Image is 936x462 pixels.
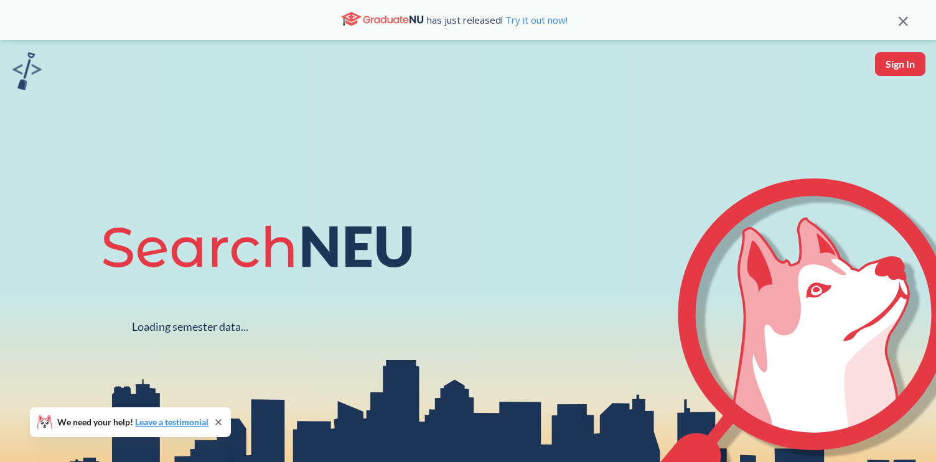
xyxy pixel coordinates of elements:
button: Sign In [875,52,925,76]
a: sandbox logo [12,52,42,94]
a: Try it out now! [503,14,568,26]
img: sandbox logo [12,52,42,90]
span: has just released! [427,13,568,27]
div: Loading semester data... [132,320,248,334]
a: Leave a testimonial [135,417,208,427]
span: We need your help! [57,418,208,427]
